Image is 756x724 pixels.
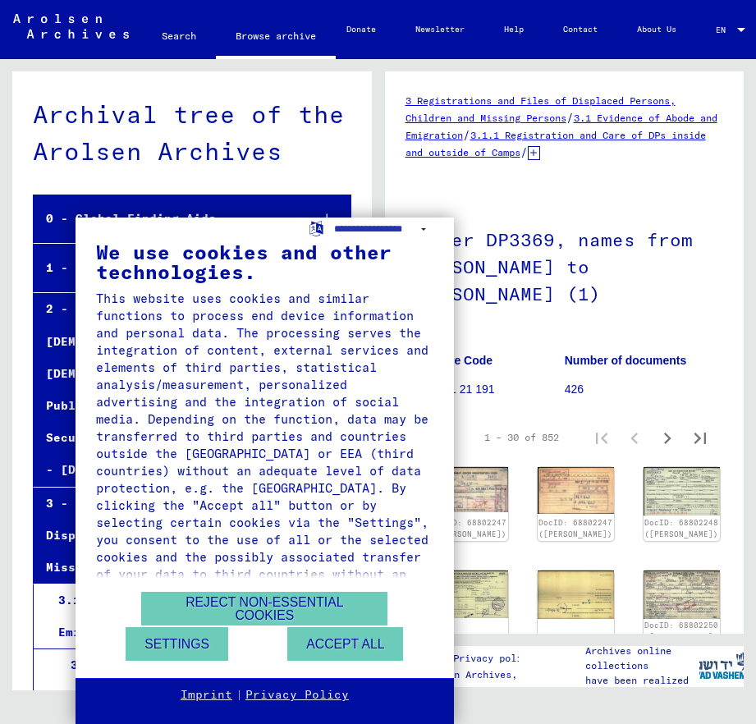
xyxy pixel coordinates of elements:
[96,290,433,600] div: This website uses cookies and similar functions to process end device information and personal da...
[126,627,228,661] button: Settings
[96,242,433,282] div: We use cookies and other technologies.
[245,687,349,703] a: Privacy Policy
[141,592,387,625] button: Reject non-essential cookies
[181,687,232,703] a: Imprint
[287,627,403,661] button: Accept all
